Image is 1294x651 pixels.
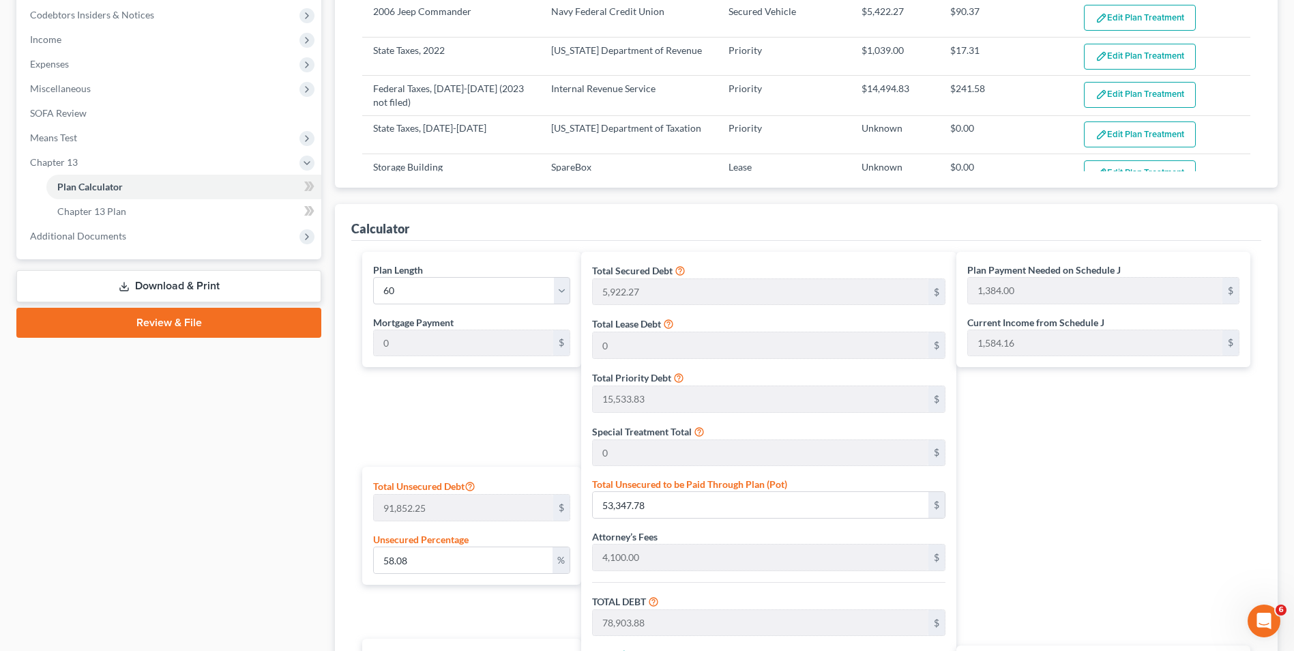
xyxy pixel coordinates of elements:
td: Internal Revenue Service [540,76,718,115]
td: Priority [718,76,851,115]
div: $ [553,495,570,521]
span: Plan Calculator [57,181,123,192]
label: Special Treatment Total [592,424,692,439]
span: Expenses [30,58,69,70]
button: Edit Plan Treatment [1084,160,1196,186]
img: edit-pencil-c1479a1de80d8dea1e2430c2f745a3c6a07e9d7aa2eeffe225670001d78357a8.svg [1096,129,1107,141]
span: 6 [1276,605,1286,616]
input: 0.00 [374,547,552,573]
td: $17.31 [939,37,1072,75]
img: edit-pencil-c1479a1de80d8dea1e2430c2f745a3c6a07e9d7aa2eeffe225670001d78357a8.svg [1096,12,1107,24]
td: SpareBox [540,154,718,192]
div: $ [928,332,945,358]
td: Unknown [851,154,939,192]
div: $ [928,545,945,570]
td: Priority [718,115,851,154]
label: Total Lease Debt [592,317,661,331]
input: 0.00 [593,386,929,412]
label: Plan Length [373,263,423,277]
span: Chapter 13 [30,156,78,168]
td: $14,494.83 [851,76,939,115]
div: Calculator [351,220,409,237]
input: 0.00 [374,495,553,521]
input: 0.00 [593,610,929,636]
span: Chapter 13 Plan [57,205,126,217]
td: Priority [718,37,851,75]
td: [US_STATE] Department of Revenue [540,37,718,75]
div: % [553,547,570,573]
span: SOFA Review [30,107,87,119]
label: Mortgage Payment [373,315,454,330]
input: 0.00 [593,545,929,570]
td: $0.00 [939,115,1072,154]
input: 0.00 [593,492,929,518]
div: $ [928,610,945,636]
button: Edit Plan Treatment [1084,5,1196,31]
span: Codebtors Insiders & Notices [30,9,154,20]
label: Total Unsecured Debt [373,478,475,494]
label: Attorney’s Fees [592,530,658,544]
input: 0.00 [968,330,1222,356]
div: $ [928,386,945,412]
td: State Taxes, 2022 [362,37,540,75]
span: Miscellaneous [30,83,91,94]
td: State Taxes, [DATE]-[DATE] [362,115,540,154]
td: [US_STATE] Department of Taxation [540,115,718,154]
label: Current Income from Schedule J [967,315,1104,330]
button: Edit Plan Treatment [1084,82,1196,108]
img: edit-pencil-c1479a1de80d8dea1e2430c2f745a3c6a07e9d7aa2eeffe225670001d78357a8.svg [1096,89,1107,100]
td: Lease [718,154,851,192]
input: 0.00 [593,332,929,358]
img: edit-pencil-c1479a1de80d8dea1e2430c2f745a3c6a07e9d7aa2eeffe225670001d78357a8.svg [1096,50,1107,62]
button: Edit Plan Treatment [1084,121,1196,147]
td: $241.58 [939,76,1072,115]
a: Download & Print [16,270,321,302]
div: $ [1222,278,1239,304]
a: Plan Calculator [46,175,321,199]
label: Total Unsecured to be Paid Through Plan (Pot) [592,477,787,491]
span: Means Test [30,132,77,143]
a: Review & File [16,308,321,338]
div: $ [1222,330,1239,356]
div: $ [928,492,945,518]
label: Total Secured Debt [592,263,673,278]
a: SOFA Review [19,101,321,126]
span: Income [30,33,61,45]
label: Total Priority Debt [592,371,671,385]
input: 0.00 [968,278,1222,304]
div: $ [928,440,945,466]
a: Chapter 13 Plan [46,199,321,224]
button: Edit Plan Treatment [1084,44,1196,70]
div: $ [553,330,570,356]
td: $1,039.00 [851,37,939,75]
span: Additional Documents [30,230,126,242]
label: Plan Payment Needed on Schedule J [967,263,1121,277]
label: TOTAL DEBT [592,594,646,609]
td: $0.00 [939,154,1072,192]
img: edit-pencil-c1479a1de80d8dea1e2430c2f745a3c6a07e9d7aa2eeffe225670001d78357a8.svg [1096,167,1107,179]
td: Unknown [851,115,939,154]
div: $ [928,279,945,305]
iframe: Intercom live chat [1248,605,1280,637]
td: Federal Taxes, [DATE]-[DATE] (2023 not filed) [362,76,540,115]
td: Storage Building [362,154,540,192]
input: 0.00 [593,440,929,466]
input: 0.00 [374,330,553,356]
label: Unsecured Percentage [373,532,469,547]
input: 0.00 [593,279,929,305]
